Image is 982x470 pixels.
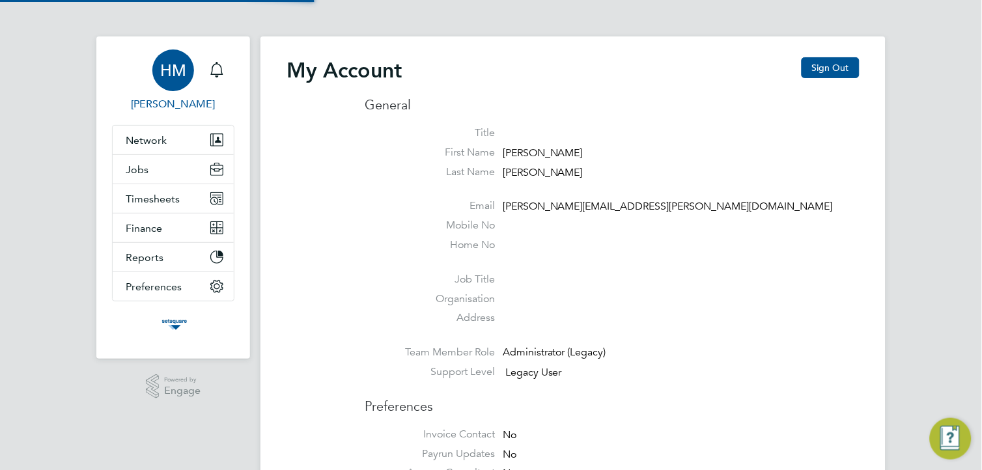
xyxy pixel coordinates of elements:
[158,314,188,335] img: setsquarerecruitment-logo-retina.png
[287,57,402,83] h2: My Account
[126,281,182,293] span: Preferences
[365,199,495,213] label: Email
[930,418,972,460] button: Engage Resource Center
[365,311,495,325] label: Address
[146,374,201,399] a: Powered byEngage
[505,366,562,379] span: Legacy User
[160,62,186,79] span: HM
[503,428,516,441] span: No
[365,126,495,140] label: Title
[503,346,626,359] div: Administrator (Legacy)
[126,222,162,234] span: Finance
[126,193,180,205] span: Timesheets
[365,385,860,415] h3: Preferences
[365,96,860,113] h3: General
[503,200,833,214] span: [PERSON_NAME][EMAIL_ADDRESS][PERSON_NAME][DOMAIN_NAME]
[113,214,234,242] button: Finance
[365,447,495,461] label: Payrun Updates
[112,49,234,112] a: HM[PERSON_NAME]
[365,428,495,441] label: Invoice Contact
[113,155,234,184] button: Jobs
[112,96,234,112] span: Harvey Morris
[126,251,163,264] span: Reports
[112,314,234,335] a: Go to home page
[365,165,495,179] label: Last Name
[365,238,495,252] label: Home No
[503,448,516,461] span: No
[113,243,234,271] button: Reports
[164,385,201,396] span: Engage
[503,166,583,179] span: [PERSON_NAME]
[365,365,495,379] label: Support Level
[365,346,495,359] label: Team Member Role
[365,273,495,286] label: Job Title
[126,163,148,176] span: Jobs
[96,36,250,359] nav: Main navigation
[113,126,234,154] button: Network
[365,292,495,306] label: Organisation
[113,272,234,301] button: Preferences
[365,219,495,232] label: Mobile No
[113,184,234,213] button: Timesheets
[164,374,201,385] span: Powered by
[365,146,495,159] label: First Name
[126,134,167,146] span: Network
[802,57,860,78] button: Sign Out
[503,146,583,159] span: [PERSON_NAME]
